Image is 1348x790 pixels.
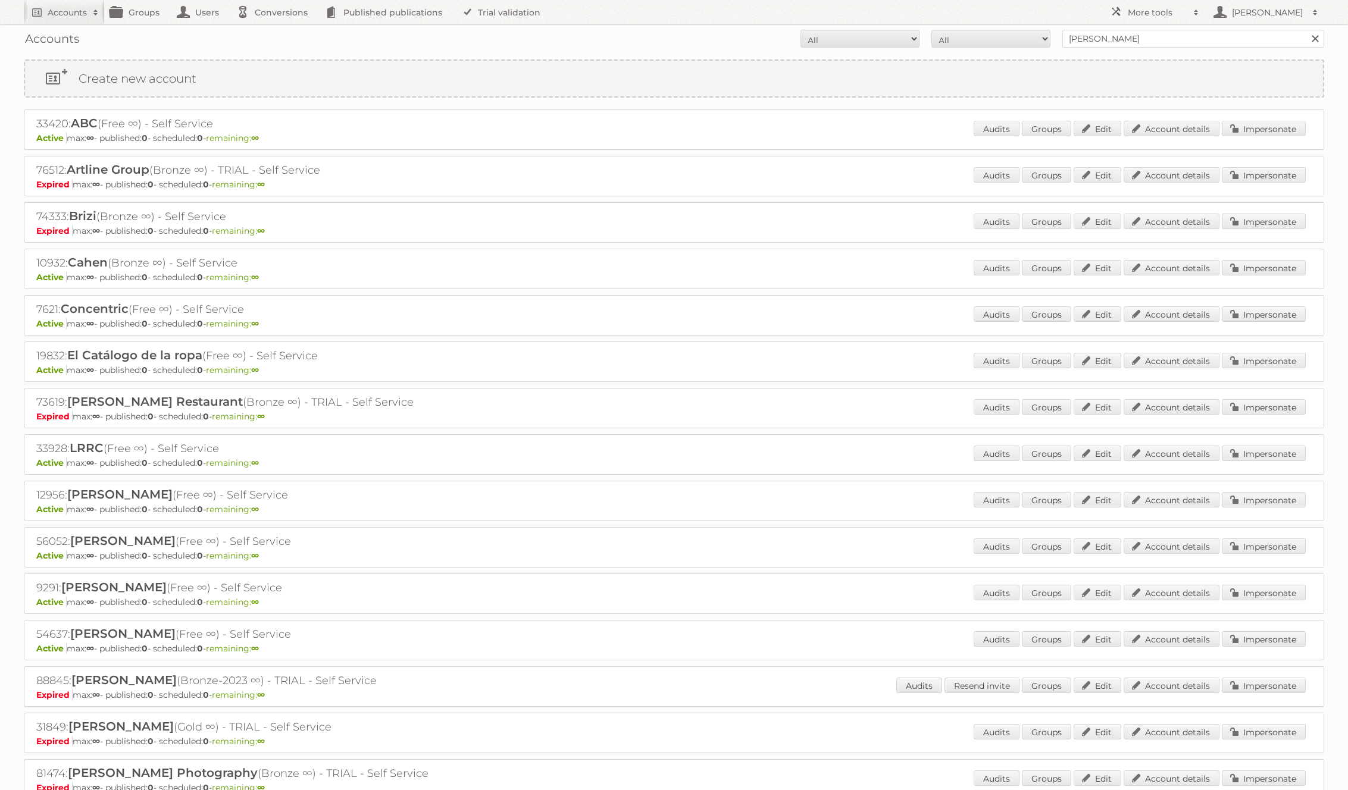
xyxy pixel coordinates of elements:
strong: 0 [197,643,203,654]
span: Active [36,272,67,283]
a: Impersonate [1222,167,1306,183]
span: [PERSON_NAME] [71,673,177,687]
strong: ∞ [86,272,94,283]
h2: 33928: (Free ∞) - Self Service [36,441,453,456]
span: [PERSON_NAME] [70,626,176,641]
p: max: - published: - scheduled: - [36,179,1312,190]
strong: 0 [142,365,148,375]
strong: 0 [203,689,209,700]
span: remaining: [206,457,259,468]
a: Audits [974,446,1019,461]
span: [PERSON_NAME] Restaurant [67,394,243,409]
span: [PERSON_NAME] [67,487,173,501]
p: max: - published: - scheduled: - [36,736,1312,747]
a: Impersonate [1222,353,1306,368]
span: remaining: [206,504,259,515]
strong: 0 [197,272,203,283]
p: max: - published: - scheduled: - [36,457,1312,468]
span: remaining: [212,225,265,236]
a: Audits [974,724,1019,739]
p: max: - published: - scheduled: - [36,550,1312,561]
p: max: - published: - scheduled: - [36,272,1312,283]
h2: 33420: (Free ∞) - Self Service [36,116,453,131]
p: max: - published: - scheduled: - [36,318,1312,329]
a: Audits [896,678,942,693]
a: Impersonate [1222,121,1306,136]
strong: ∞ [86,643,94,654]
a: Impersonate [1222,214,1306,229]
h2: Accounts [48,7,87,18]
h2: 7621: (Free ∞) - Self Service [36,302,453,317]
strong: 0 [203,225,209,236]
span: Concentric [61,302,129,316]
a: Groups [1022,214,1071,229]
strong: 0 [148,179,154,190]
strong: 0 [197,597,203,607]
strong: ∞ [86,365,94,375]
a: Account details [1124,678,1219,693]
strong: ∞ [251,272,259,283]
strong: 0 [142,504,148,515]
span: remaining: [206,318,259,329]
strong: 0 [203,411,209,422]
span: Active [36,133,67,143]
strong: 0 [197,550,203,561]
a: Audits [974,260,1019,275]
strong: 0 [197,318,203,329]
a: Groups [1022,167,1071,183]
span: Active [36,504,67,515]
h2: [PERSON_NAME] [1229,7,1306,18]
a: Impersonate [1222,538,1306,554]
h2: 74333: (Bronze ∞) - Self Service [36,209,453,224]
strong: 0 [197,504,203,515]
strong: 0 [142,457,148,468]
span: [PERSON_NAME] Photography [68,766,258,780]
h2: 88845: (Bronze-2023 ∞) - TRIAL - Self Service [36,673,453,688]
a: Account details [1124,724,1219,739]
a: Groups [1022,353,1071,368]
strong: 0 [142,272,148,283]
a: Groups [1022,260,1071,275]
a: Edit [1074,585,1121,600]
span: Active [36,597,67,607]
strong: ∞ [86,504,94,515]
span: El Catálogo de la ropa [67,348,202,362]
strong: ∞ [86,133,94,143]
span: remaining: [206,597,259,607]
a: Edit [1074,492,1121,507]
a: Edit [1074,538,1121,554]
strong: 0 [197,457,203,468]
a: Account details [1124,306,1219,322]
strong: ∞ [251,318,259,329]
strong: ∞ [251,133,259,143]
a: Groups [1022,724,1071,739]
a: Account details [1124,167,1219,183]
strong: ∞ [251,365,259,375]
span: Expired [36,689,73,700]
span: Active [36,643,67,654]
span: [PERSON_NAME] [70,534,176,548]
span: remaining: [206,133,259,143]
a: Account details [1124,492,1219,507]
strong: 0 [203,736,209,747]
a: Account details [1124,538,1219,554]
p: max: - published: - scheduled: - [36,365,1312,375]
strong: ∞ [251,550,259,561]
h2: 9291: (Free ∞) - Self Service [36,580,453,595]
a: Groups [1022,678,1071,693]
a: Account details [1124,585,1219,600]
a: Impersonate [1222,492,1306,507]
a: Audits [974,214,1019,229]
h2: 56052: (Free ∞) - Self Service [36,534,453,549]
a: Impersonate [1222,631,1306,647]
span: Active [36,457,67,468]
h2: 31849: (Gold ∞) - TRIAL - Self Service [36,719,453,735]
span: remaining: [212,689,265,700]
a: Groups [1022,770,1071,786]
h2: 12956: (Free ∞) - Self Service [36,487,453,503]
a: Account details [1124,214,1219,229]
strong: ∞ [86,457,94,468]
a: Groups [1022,121,1071,136]
strong: ∞ [92,411,100,422]
strong: ∞ [251,597,259,607]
